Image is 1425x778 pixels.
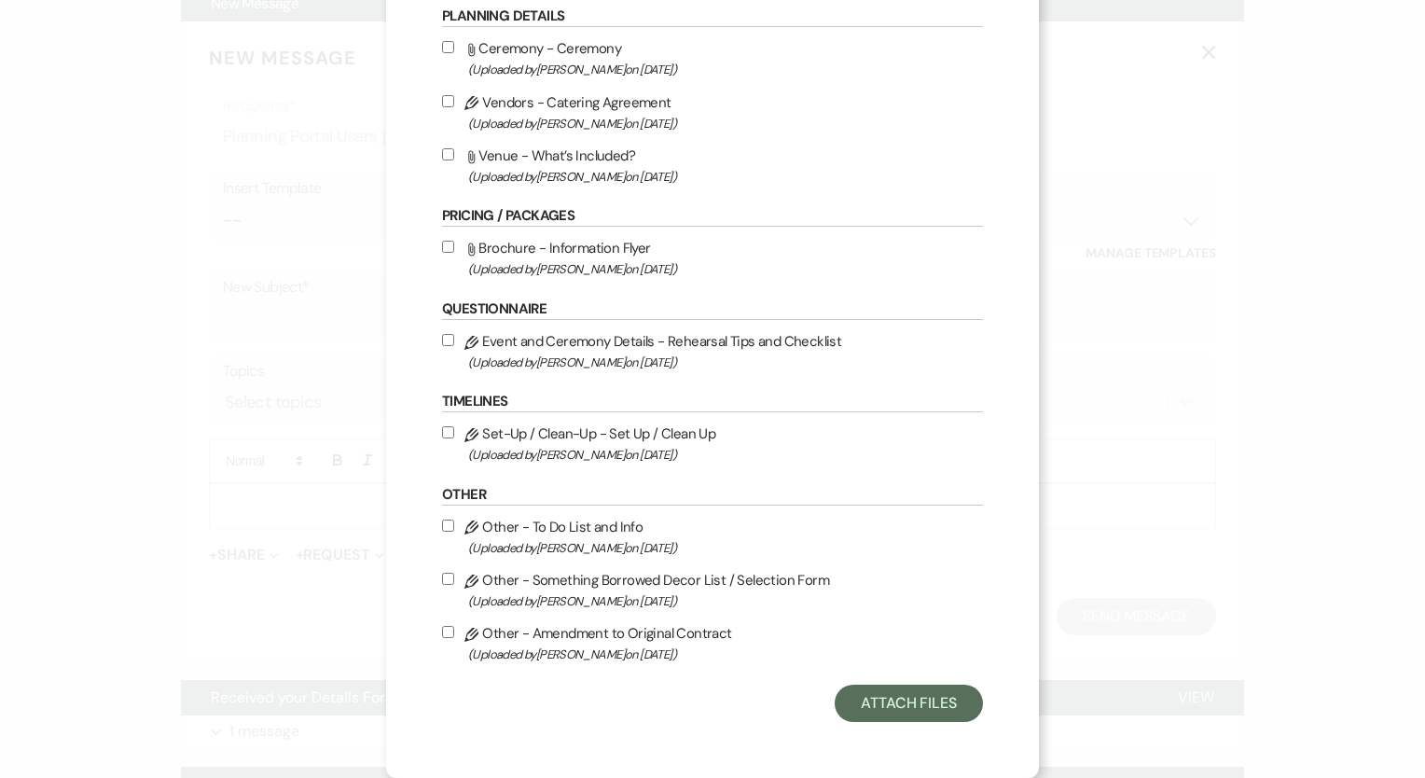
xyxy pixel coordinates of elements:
span: (Uploaded by [PERSON_NAME] on [DATE] ) [468,352,983,373]
input: Other - Amendment to Original Contract(Uploaded by[PERSON_NAME]on [DATE]) [442,626,454,638]
span: (Uploaded by [PERSON_NAME] on [DATE] ) [468,166,983,188]
label: Ceremony - Ceremony [442,36,983,80]
h6: Pricing / Packages [442,206,983,227]
span: (Uploaded by [PERSON_NAME] on [DATE] ) [468,59,983,80]
h6: Timelines [442,392,983,412]
span: (Uploaded by [PERSON_NAME] on [DATE] ) [468,113,983,134]
button: Attach Files [835,685,983,722]
label: Event and Ceremony Details - Rehearsal Tips and Checklist [442,329,983,373]
h6: Questionnaire [442,299,983,320]
input: Other - Something Borrowed Decor List / Selection Form(Uploaded by[PERSON_NAME]on [DATE]) [442,573,454,585]
span: (Uploaded by [PERSON_NAME] on [DATE] ) [468,444,983,465]
label: Other - To Do List and Info [442,515,983,559]
h6: Other [442,485,983,506]
input: Brochure - Information Flyer(Uploaded by[PERSON_NAME]on [DATE]) [442,241,454,253]
span: (Uploaded by [PERSON_NAME] on [DATE] ) [468,590,983,612]
h6: Planning Details [442,7,983,27]
span: (Uploaded by [PERSON_NAME] on [DATE] ) [468,537,983,559]
label: Vendors - Catering Agreement [442,90,983,134]
input: Other - To Do List and Info(Uploaded by[PERSON_NAME]on [DATE]) [442,520,454,532]
input: Set-Up / Clean-Up - Set Up / Clean Up(Uploaded by[PERSON_NAME]on [DATE]) [442,426,454,438]
input: Vendors - Catering Agreement(Uploaded by[PERSON_NAME]on [DATE]) [442,95,454,107]
span: (Uploaded by [PERSON_NAME] on [DATE] ) [468,644,983,665]
label: Other - Something Borrowed Decor List / Selection Form [442,568,983,612]
input: Ceremony - Ceremony(Uploaded by[PERSON_NAME]on [DATE]) [442,41,454,53]
input: Event and Ceremony Details - Rehearsal Tips and Checklist(Uploaded by[PERSON_NAME]on [DATE]) [442,334,454,346]
label: Other - Amendment to Original Contract [442,621,983,665]
span: (Uploaded by [PERSON_NAME] on [DATE] ) [468,258,983,280]
input: Venue - What’s Included?(Uploaded by[PERSON_NAME]on [DATE]) [442,148,454,160]
label: Set-Up / Clean-Up - Set Up / Clean Up [442,422,983,465]
label: Venue - What’s Included? [442,144,983,188]
label: Brochure - Information Flyer [442,236,983,280]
